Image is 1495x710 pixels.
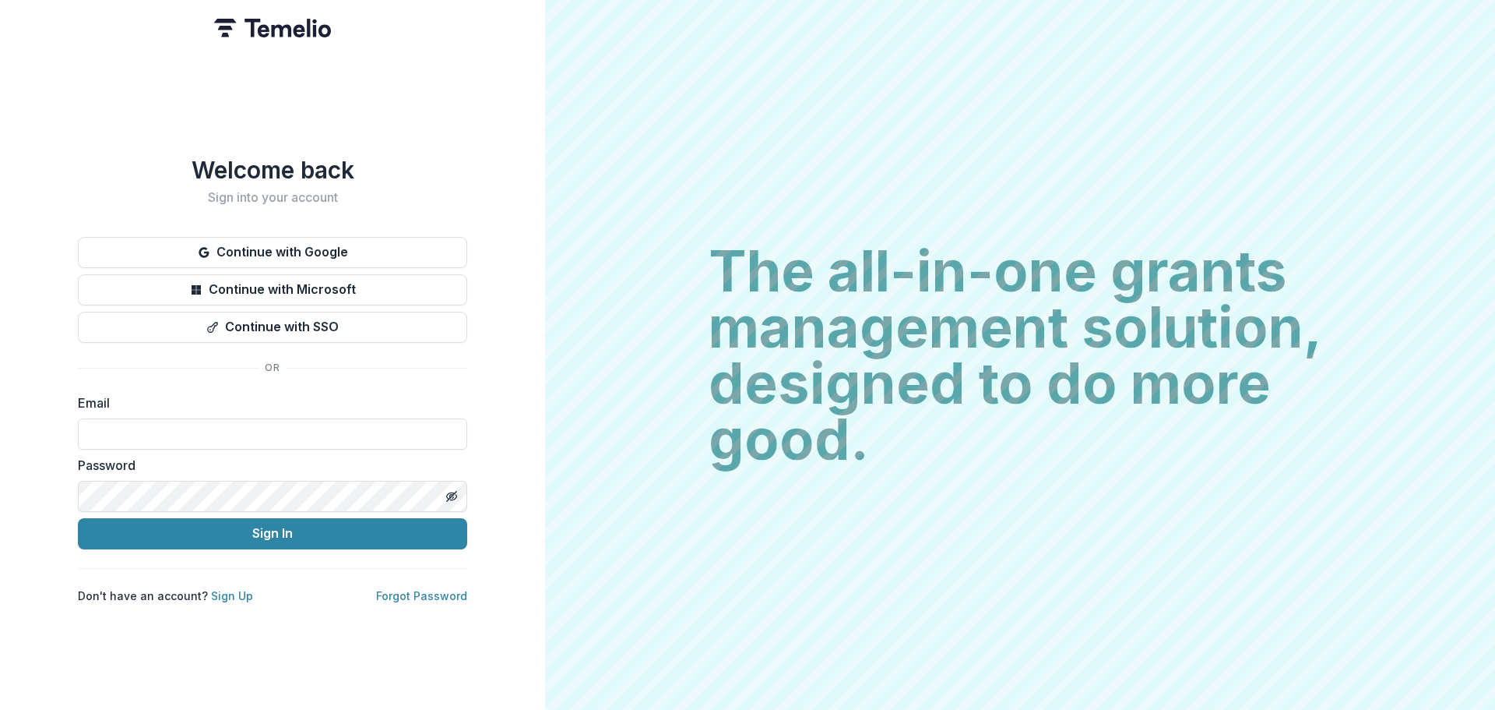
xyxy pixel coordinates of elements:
button: Toggle password visibility [439,484,464,509]
a: Sign Up [211,589,253,602]
a: Forgot Password [376,589,467,602]
button: Continue with Microsoft [78,274,467,306]
p: Don't have an account? [78,588,253,604]
button: Continue with Google [78,237,467,268]
img: Temelio [214,19,331,37]
h1: Welcome back [78,156,467,184]
h2: Sign into your account [78,190,467,205]
button: Sign In [78,518,467,549]
label: Password [78,456,458,475]
label: Email [78,394,458,412]
button: Continue with SSO [78,312,467,343]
